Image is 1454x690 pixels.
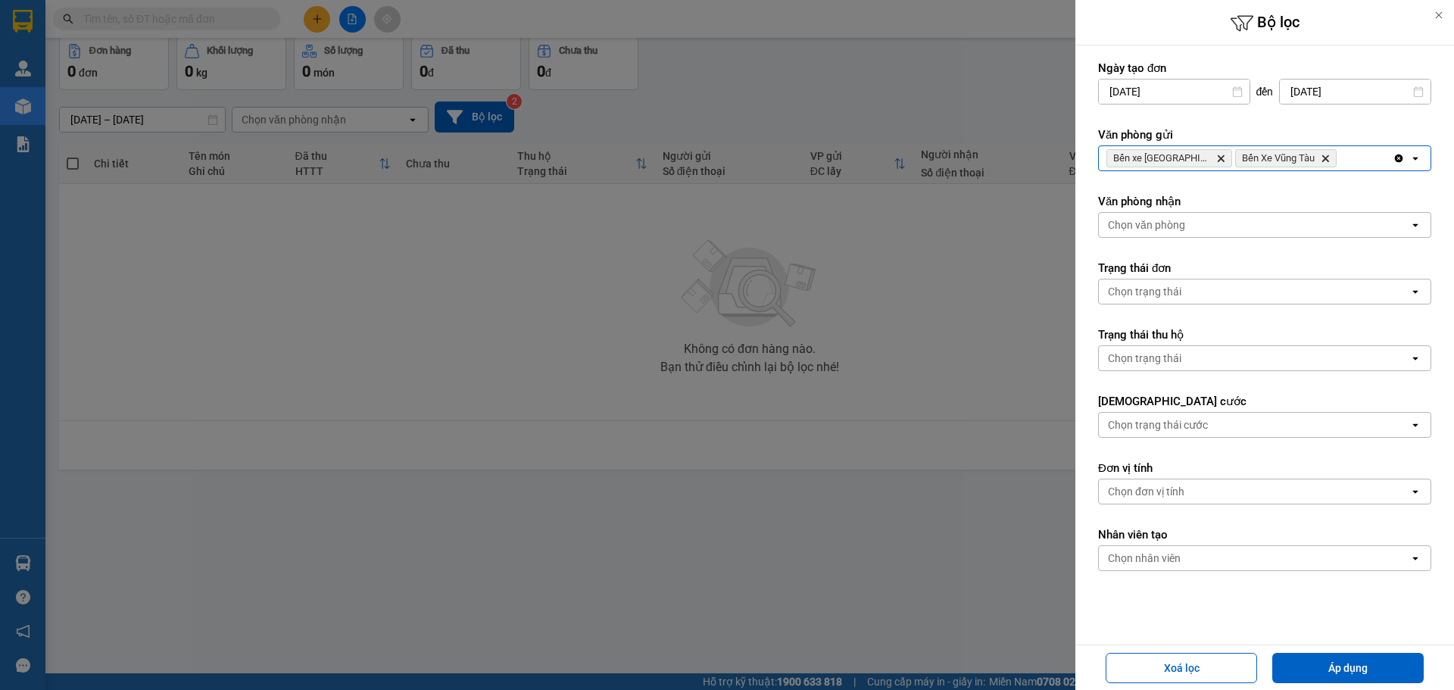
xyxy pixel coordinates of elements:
[1216,154,1225,163] svg: Delete
[1409,152,1421,164] svg: open
[1409,352,1421,364] svg: open
[1235,149,1337,167] span: Bến Xe Vũng Tàu , close by backspace
[1098,127,1431,142] label: Văn phòng gửi
[1075,11,1454,35] h6: Bộ lọc
[1242,152,1315,164] span: Bến Xe Vũng Tàu
[1272,653,1424,683] button: Áp dụng
[1108,484,1184,499] div: Chọn đơn vị tính
[1409,552,1421,564] svg: open
[1280,80,1431,104] input: Select a date.
[1098,61,1431,76] label: Ngày tạo đơn
[1098,327,1431,342] label: Trạng thái thu hộ
[1108,284,1181,299] div: Chọn trạng thái
[1098,461,1431,476] label: Đơn vị tính
[1113,152,1210,164] span: Bến xe Quảng Ngãi
[1108,351,1181,366] div: Chọn trạng thái
[1108,551,1181,566] div: Chọn nhân viên
[1108,217,1185,233] div: Chọn văn phòng
[1106,149,1232,167] span: Bến xe Quảng Ngãi, close by backspace
[1256,84,1274,99] span: đến
[1098,394,1431,409] label: [DEMOGRAPHIC_DATA] cước
[1321,154,1330,163] svg: Delete
[1106,653,1257,683] button: Xoá lọc
[1098,527,1431,542] label: Nhân viên tạo
[1409,286,1421,298] svg: open
[1409,219,1421,231] svg: open
[1099,80,1250,104] input: Select a date.
[1108,417,1208,432] div: Chọn trạng thái cước
[1393,152,1405,164] svg: Clear all
[1098,194,1431,209] label: Văn phòng nhận
[1340,151,1341,166] input: Selected Bến xe Quảng Ngãi, Bến Xe Vũng Tàu .
[1409,419,1421,431] svg: open
[1409,485,1421,498] svg: open
[1098,261,1431,276] label: Trạng thái đơn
